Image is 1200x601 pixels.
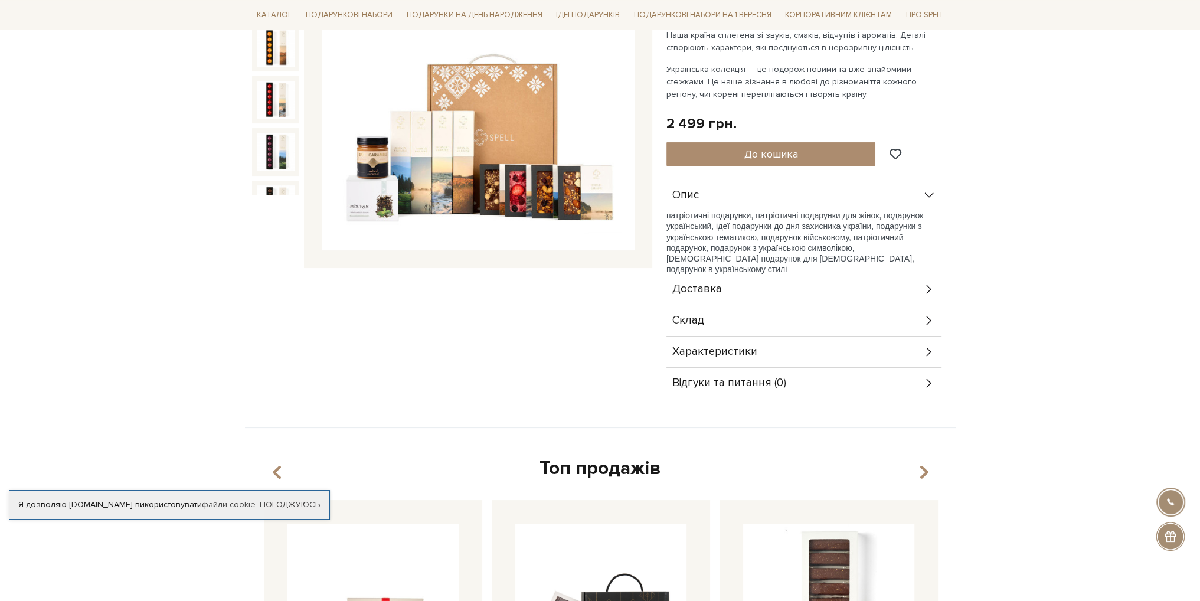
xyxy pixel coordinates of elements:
[551,6,624,24] a: Ідеї подарунків
[672,284,722,295] span: Доставка
[666,29,943,54] p: Наша країна сплетена зі звуків, смаків, відчуттів і ароматів. Деталі створюють характери, які поє...
[672,190,699,201] span: Опис
[629,5,776,25] a: Подарункові набори на 1 Вересня
[257,28,295,66] img: Подарунок Рідними шляхами
[9,499,329,510] div: Я дозволяю [DOMAIN_NAME] використовувати
[672,315,704,326] span: Склад
[672,347,757,357] span: Характеристики
[666,63,943,100] p: Українська колекція — це подорож новими та вже знайомими стежками. Це наше зізнання в любові до р...
[202,499,256,509] a: файли cookie
[257,81,295,119] img: Подарунок Рідними шляхами
[402,6,547,24] a: Подарунки на День народження
[301,6,397,24] a: Подарункові набори
[259,456,941,481] div: Топ продажів
[666,142,876,166] button: До кошика
[260,499,320,510] a: Погоджуюсь
[257,185,295,223] img: Подарунок Рідними шляхами
[744,148,798,161] span: До кошика
[666,115,737,133] div: 2 499 грн.
[666,243,914,274] span: , подарунок з українською символікою, [DEMOGRAPHIC_DATA] подарунок для [DEMOGRAPHIC_DATA], подару...
[252,6,297,24] a: Каталог
[257,133,295,171] img: Подарунок Рідними шляхами
[672,378,786,388] span: Відгуки та питання (0)
[666,211,924,253] span: патріотичні подарунки, патріотичні подарунки для жінок, подарунок український, ідеї подарунки до ...
[780,5,897,25] a: Корпоративним клієнтам
[901,6,949,24] a: Про Spell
